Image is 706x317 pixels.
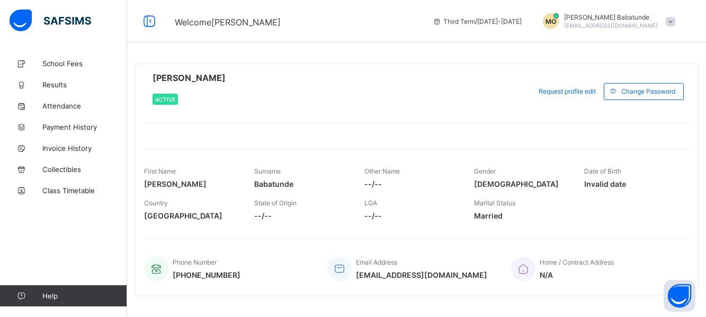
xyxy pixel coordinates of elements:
span: [GEOGRAPHIC_DATA] [144,211,238,220]
span: [EMAIL_ADDRESS][DOMAIN_NAME] [564,22,658,29]
div: MosesBabatunde [532,13,681,29]
span: --/-- [364,211,459,220]
span: LGA [364,199,377,207]
span: session/term information [433,17,522,25]
span: Payment History [42,123,127,131]
span: Invoice History [42,144,127,152]
span: First Name [144,167,176,175]
span: Gender [474,167,496,175]
span: Marital Status [474,199,515,207]
span: Phone Number [173,258,217,266]
img: safsims [10,10,91,32]
span: Country [144,199,168,207]
span: [PHONE_NUMBER] [173,270,240,279]
span: Babatunde [254,179,348,188]
button: Open asap [664,280,695,312]
span: Request profile edit [539,87,596,95]
span: Surname [254,167,281,175]
span: Results [42,80,127,89]
span: Invalid date [584,179,678,188]
span: [EMAIL_ADDRESS][DOMAIN_NAME] [356,270,487,279]
span: State of Origin [254,199,297,207]
span: --/-- [254,211,348,220]
span: Other Name [364,167,400,175]
span: Married [474,211,568,220]
span: Active [155,96,175,103]
span: Help [42,292,127,300]
span: MO [546,17,556,25]
span: Collectibles [42,165,127,174]
span: [PERSON_NAME] Babatunde [564,13,658,21]
span: [DEMOGRAPHIC_DATA] [474,179,568,188]
span: [PERSON_NAME] [144,179,238,188]
span: Class Timetable [42,186,127,195]
span: Attendance [42,102,127,110]
span: --/-- [364,179,459,188]
span: Email Address [356,258,397,266]
span: Change Password [621,87,675,95]
span: Welcome [PERSON_NAME] [175,17,281,28]
span: School Fees [42,59,127,68]
span: Date of Birth [584,167,621,175]
span: N/A [540,270,614,279]
span: [PERSON_NAME] [153,73,226,83]
span: Home / Contract Address [540,258,614,266]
